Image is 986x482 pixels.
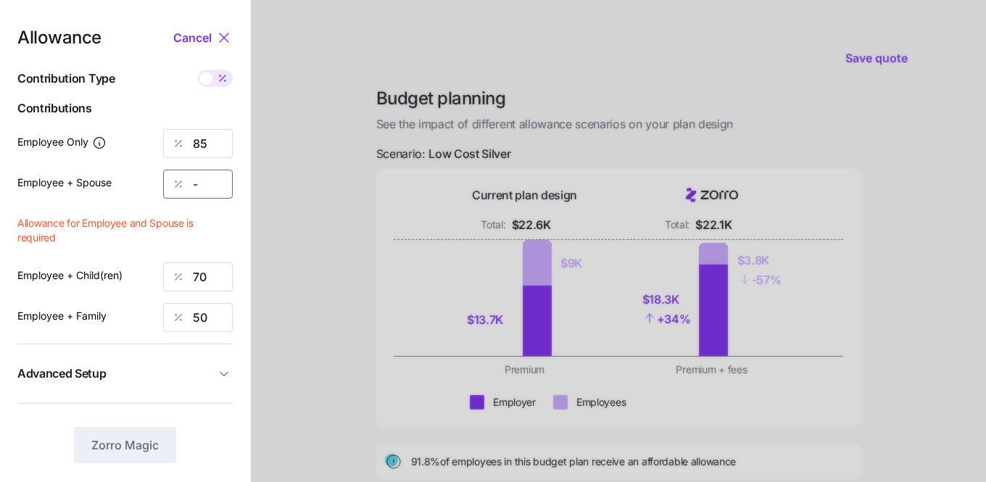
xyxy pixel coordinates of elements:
button: Advanced Setup [17,356,233,391]
span: Zorro Magic [91,436,159,454]
label: Employee + Child(ren) [17,267,123,283]
label: Employee + Spouse [17,175,112,191]
label: Employee + Family [17,308,107,324]
label: Employee Only [17,134,107,150]
span: Allowance for Employee and Spouse is required [17,216,233,246]
span: Cancel [173,29,212,46]
span: Advanced Setup [17,365,107,383]
button: Zorro Magic [74,427,176,463]
span: Allowance [17,29,101,46]
span: Contribution Type [17,70,115,88]
span: Contributions [17,99,233,117]
button: Cancel [173,29,215,46]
